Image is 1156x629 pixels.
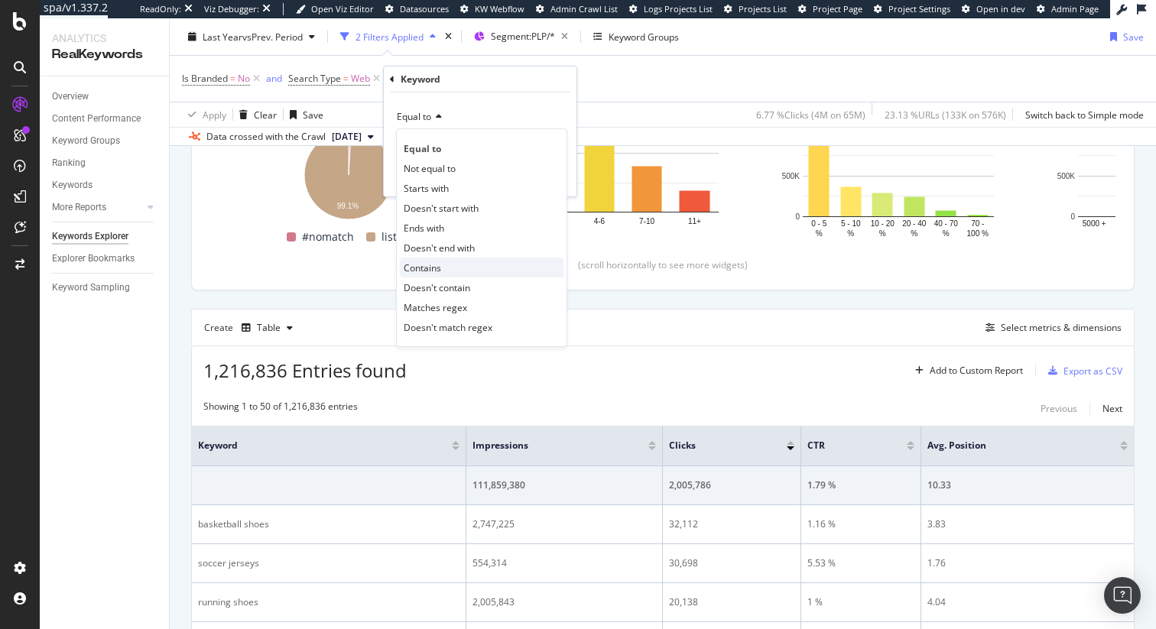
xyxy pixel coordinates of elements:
[52,155,158,171] a: Ranking
[311,3,374,15] span: Open Viz Editor
[943,229,950,238] text: %
[1025,108,1144,121] div: Switch back to Simple mode
[669,556,794,570] div: 30,698
[927,556,1128,570] div: 1.76
[1070,212,1075,221] text: 0
[198,556,459,570] div: soccer jerseys
[52,31,157,46] div: Analytics
[807,517,914,531] div: 1.16 %
[639,217,654,225] text: 7-10
[198,517,459,531] div: basketball shoes
[52,89,89,105] div: Overview
[284,102,323,127] button: Save
[182,72,228,85] span: Is Branded
[1037,3,1099,15] a: Admin Page
[140,3,181,15] div: ReadOnly:
[203,30,242,43] span: Last Year
[669,478,794,492] div: 2,005,786
[52,229,158,245] a: Keywords Explorer
[52,155,86,171] div: Ranking
[1063,365,1122,378] div: Export as CSV
[52,280,158,296] a: Keyword Sampling
[669,517,794,531] div: 32,112
[909,358,1023,383] button: Add to Custom Report
[472,478,656,492] div: 111,859,380
[979,319,1122,337] button: Select metrics & dimensions
[967,229,989,238] text: 100 %
[1041,402,1077,415] div: Previous
[182,24,321,49] button: Last YearvsPrev. Period
[1019,102,1144,127] button: Switch back to Simple mode
[669,595,794,609] div: 20,138
[811,219,826,228] text: 0 - 5
[460,3,524,15] a: KW Webflow
[52,251,158,267] a: Explorer Bookmarks
[52,111,141,127] div: Content Performance
[235,316,299,340] button: Table
[356,30,424,43] div: 2 Filters Applied
[807,439,884,452] span: CTR
[504,86,742,235] svg: A chart.
[343,72,349,85] span: =
[841,219,861,228] text: 5 - 10
[238,68,250,89] span: No
[204,316,299,340] div: Create
[930,366,1023,375] div: Add to Custom Report
[52,111,158,127] a: Content Performance
[976,3,1025,15] span: Open in dev
[885,108,1006,121] div: 23.13 % URLs ( 133K on 576K )
[739,3,787,15] span: Projects List
[351,68,370,89] span: Web
[688,217,701,225] text: 11+
[669,439,764,452] span: Clicks
[587,24,685,49] button: Keyword Groups
[404,281,470,294] span: Doesn't contain
[1083,219,1106,228] text: 5000 +
[326,128,380,146] button: [DATE]
[404,142,441,155] span: Equal to
[404,202,479,215] span: Doesn't start with
[404,301,467,314] span: Matches regex
[871,219,895,228] text: 10 - 20
[779,86,1018,240] svg: A chart.
[609,30,679,43] div: Keyword Groups
[397,110,431,123] span: Equal to
[756,108,865,121] div: 6.77 % Clicks ( 4M on 65M )
[404,182,449,195] span: Starts with
[203,108,226,121] div: Apply
[491,30,555,43] span: Segment: PLP/*
[911,229,917,238] text: %
[401,73,440,86] div: Keyword
[795,212,800,221] text: 0
[404,321,492,334] span: Doesn't match regex
[1123,30,1144,43] div: Save
[230,72,235,85] span: =
[1102,402,1122,415] div: Next
[813,3,862,15] span: Project Page
[1104,577,1141,614] div: Open Intercom Messenger
[242,30,303,43] span: vs Prev. Period
[206,130,326,144] div: Data crossed with the Crawl
[879,229,886,238] text: %
[254,108,277,121] div: Clear
[807,556,914,570] div: 5.53 %
[472,439,625,452] span: Impressions
[229,123,467,222] svg: A chart.
[1051,3,1099,15] span: Admin Page
[52,199,106,216] div: More Reports
[404,162,456,175] span: Not equal to
[927,439,1097,452] span: Avg. Position
[198,439,429,452] span: Keyword
[404,242,475,255] span: Doesn't end with
[334,24,442,49] button: 2 Filters Applied
[550,3,618,15] span: Admin Crawl List
[971,219,984,228] text: 70 -
[52,177,158,193] a: Keywords
[337,202,359,210] text: 99.1%
[404,222,444,235] span: Ends with
[1057,172,1076,180] text: 500K
[52,251,135,267] div: Explorer Bookmarks
[204,3,259,15] div: Viz Debugger:
[210,258,1115,271] div: (scroll horizontally to see more widgets)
